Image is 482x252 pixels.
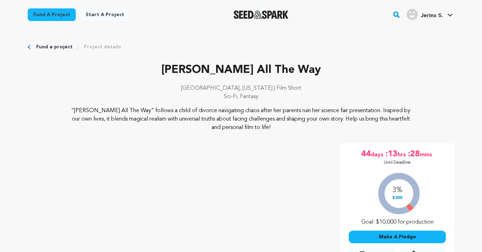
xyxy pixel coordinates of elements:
div: Jerins S.'s Profile [407,9,443,20]
span: mins [420,149,434,160]
p: [GEOGRAPHIC_DATA], [US_STATE] | Film Short [28,84,454,93]
img: user.png [407,9,418,20]
p: Sci-Fi, Fantasy [28,93,454,101]
a: Fund a project [28,8,76,21]
a: Project details [84,43,121,50]
div: Breadcrumb [28,43,454,50]
a: Start a project [80,8,130,21]
p: [PERSON_NAME] All The Way [28,62,454,79]
a: Jerins S.'s Profile [405,7,454,20]
span: Jerins S.'s Profile [405,7,454,22]
span: days [371,149,385,160]
p: “[PERSON_NAME] All The Way” follows a child of divorce navigating chaos after her parents ruin he... [71,107,412,132]
span: :13 [385,149,397,160]
img: Seed&Spark Logo Dark Mode [234,11,289,19]
p: Until Deadline [384,160,411,165]
span: Jerins S. [421,13,443,19]
span: hrs [397,149,407,160]
span: :28 [407,149,420,160]
button: Make A Pledge [349,231,446,243]
span: 44 [361,149,371,160]
a: Fund a project [36,43,73,50]
a: Seed&Spark Homepage [234,11,289,19]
